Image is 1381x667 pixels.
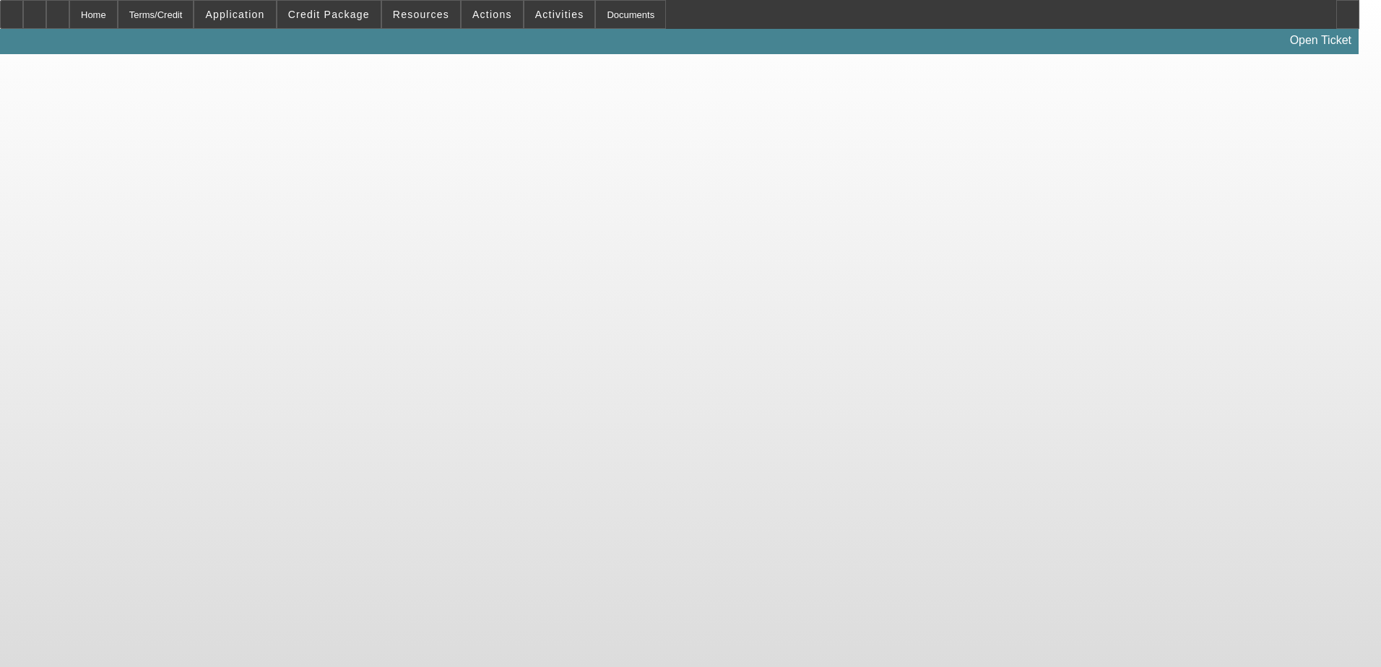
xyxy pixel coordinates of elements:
span: Actions [472,9,512,20]
a: Open Ticket [1284,28,1357,53]
span: Credit Package [288,9,370,20]
span: Application [205,9,264,20]
button: Credit Package [277,1,381,28]
button: Application [194,1,275,28]
span: Activities [535,9,584,20]
button: Actions [462,1,523,28]
button: Resources [382,1,460,28]
span: Resources [393,9,449,20]
button: Activities [524,1,595,28]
